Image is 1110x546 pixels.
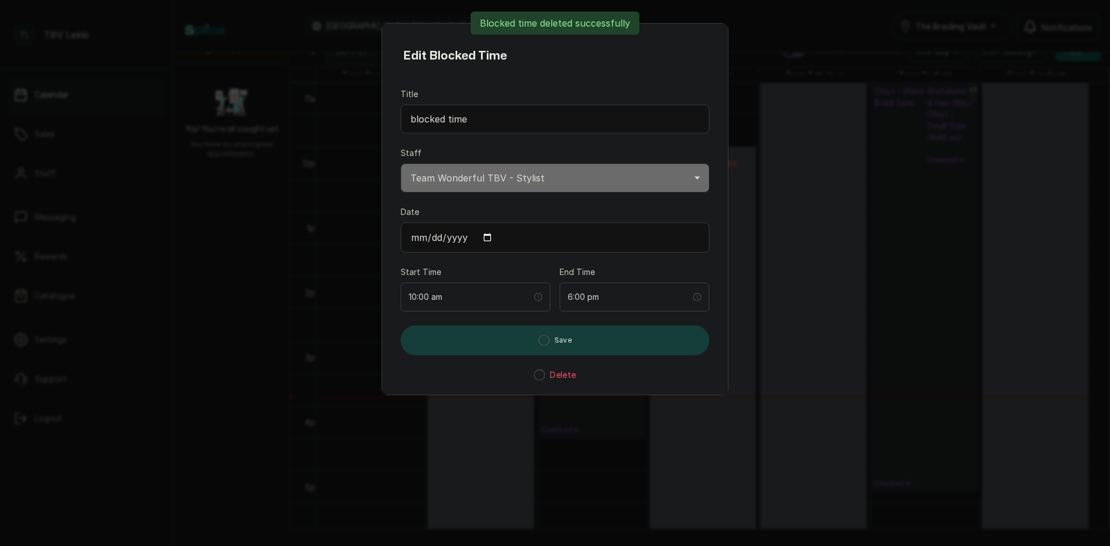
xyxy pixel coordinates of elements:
[401,147,421,159] label: Staff
[560,266,595,278] label: End Time
[568,291,691,303] input: Select time
[403,47,507,65] h1: Edit Blocked Time
[480,16,630,30] p: Blocked time deleted successfully
[401,222,709,252] input: DD/MM/YY
[401,206,419,218] label: Date
[534,369,576,381] button: Delete
[401,325,709,355] button: Save
[409,291,532,303] input: Select time
[401,88,418,100] label: Title
[401,105,709,133] input: Enter title
[401,266,441,278] label: Start Time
